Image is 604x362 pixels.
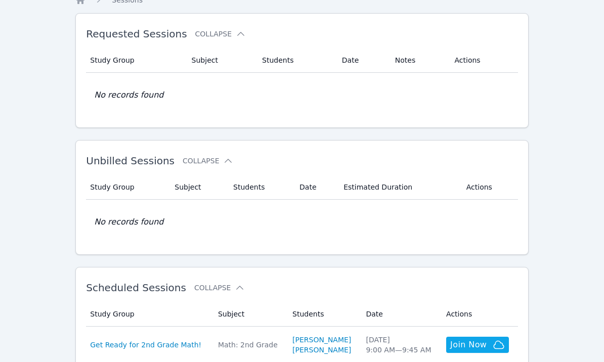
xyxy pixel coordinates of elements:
[227,175,293,200] th: Students
[389,48,449,73] th: Notes
[86,282,186,294] span: Scheduled Sessions
[448,48,517,73] th: Actions
[460,175,518,200] th: Actions
[168,175,227,200] th: Subject
[292,335,351,345] a: [PERSON_NAME]
[212,302,286,327] th: Subject
[86,48,185,73] th: Study Group
[183,156,233,166] button: Collapse
[186,48,256,73] th: Subject
[366,335,434,355] div: [DATE] 9:00 AM — 9:45 AM
[86,155,175,167] span: Unbilled Sessions
[256,48,336,73] th: Students
[86,200,518,244] td: No records found
[86,73,518,117] td: No records found
[337,175,460,200] th: Estimated Duration
[336,48,389,73] th: Date
[86,28,187,40] span: Requested Sessions
[446,337,509,353] button: Join Now
[293,175,337,200] th: Date
[450,339,487,351] span: Join Now
[86,302,212,327] th: Study Group
[292,345,351,355] a: [PERSON_NAME]
[286,302,360,327] th: Students
[90,340,201,350] a: Get Ready for 2nd Grade Math!
[194,283,245,293] button: Collapse
[218,340,280,350] div: Math: 2nd Grade
[195,29,246,39] button: Collapse
[440,302,518,327] th: Actions
[86,175,168,200] th: Study Group
[360,302,440,327] th: Date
